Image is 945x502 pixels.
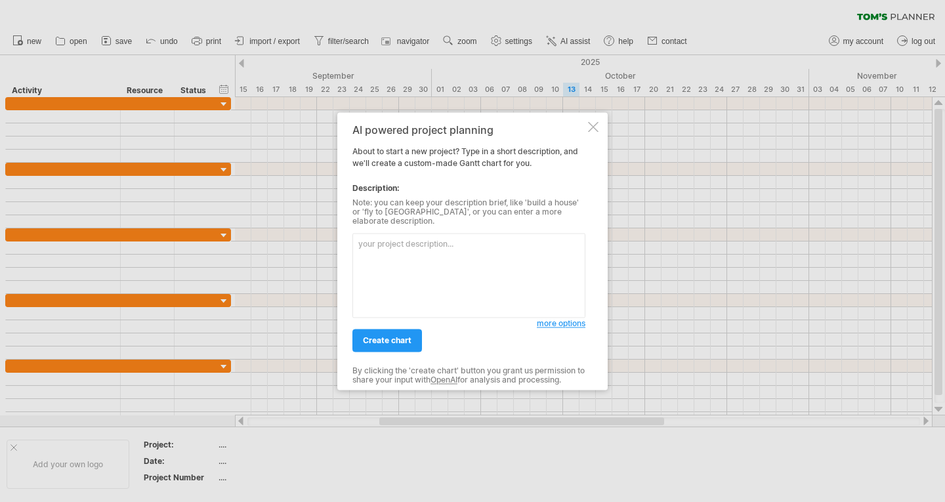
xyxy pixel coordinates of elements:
a: OpenAI [430,375,457,385]
div: About to start a new project? Type in a short description, and we'll create a custom-made Gantt c... [352,124,585,378]
div: AI powered project planning [352,124,585,136]
span: create chart [363,335,411,345]
div: Description: [352,182,585,194]
span: more options [537,318,585,328]
div: By clicking the 'create chart' button you grant us permission to share your input with for analys... [352,366,585,385]
a: more options [537,318,585,329]
a: create chart [352,329,422,352]
div: Note: you can keep your description brief, like 'build a house' or 'fly to [GEOGRAPHIC_DATA]', or... [352,198,585,226]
